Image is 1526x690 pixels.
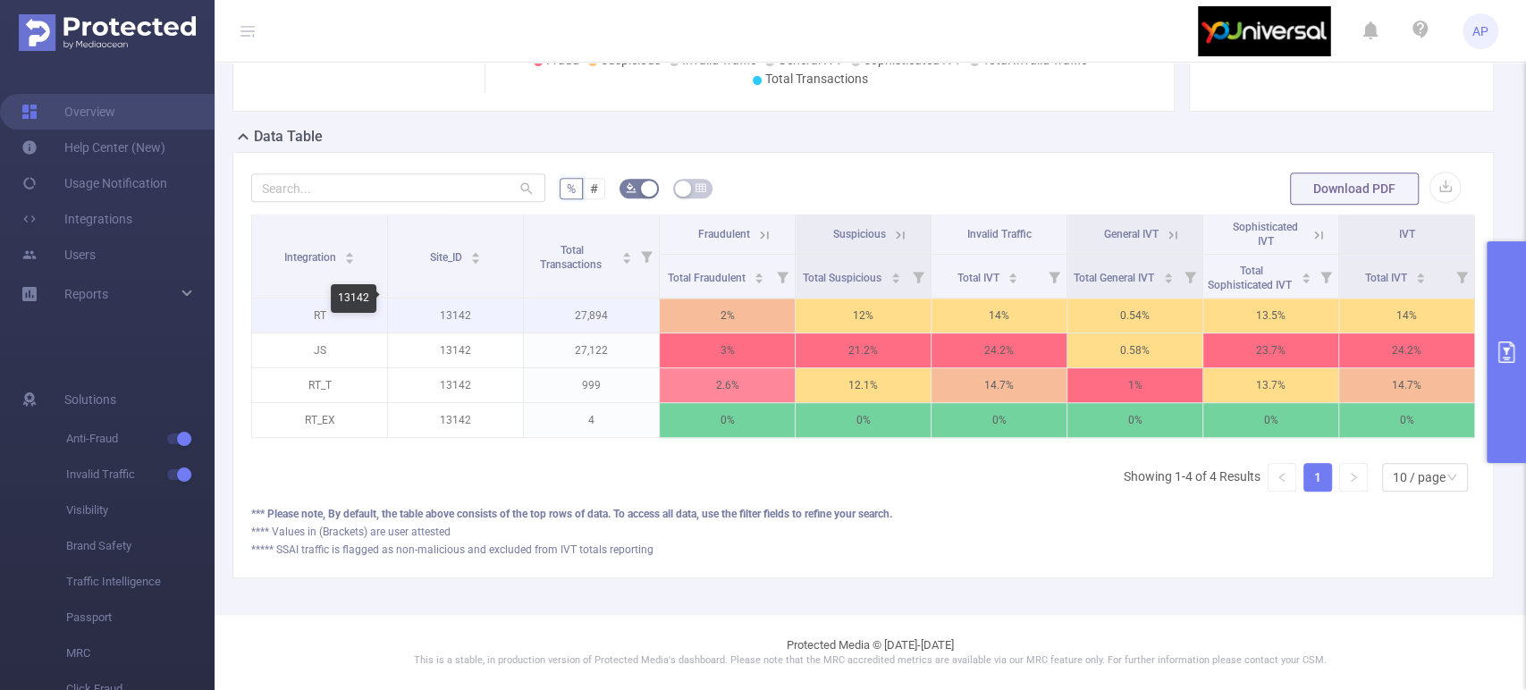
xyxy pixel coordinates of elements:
[1365,272,1410,284] span: Total IVT
[471,257,481,262] i: icon: caret-down
[19,14,196,51] img: Protected Media
[796,403,931,437] p: 0%
[388,333,523,367] p: 13142
[660,403,795,437] p: 0%
[284,251,339,264] span: Integration
[66,635,215,671] span: MRC
[1399,228,1415,240] span: IVT
[344,249,355,260] div: Sort
[540,244,604,271] span: Total Transactions
[1339,368,1474,402] p: 14.7%
[626,182,637,193] i: icon: bg-colors
[1203,299,1338,332] p: 13.5%
[1208,265,1294,291] span: Total Sophisticated IVT
[1067,368,1202,402] p: 1%
[796,299,931,332] p: 12%
[567,181,576,196] span: %
[1290,172,1419,205] button: Download PDF
[21,94,115,130] a: Overview
[1303,463,1332,492] li: 1
[660,333,795,367] p: 3%
[890,270,901,281] div: Sort
[252,403,387,437] p: RT_EX
[890,276,900,282] i: icon: caret-down
[1302,276,1311,282] i: icon: caret-down
[1339,333,1474,367] p: 24.2%
[833,228,886,240] span: Suspicious
[259,653,1481,669] p: This is a stable, in production version of Protected Media's dashboard. Please note that the MRC ...
[796,368,931,402] p: 12.1%
[1067,333,1202,367] p: 0.58%
[1446,472,1457,484] i: icon: down
[622,249,632,255] i: icon: caret-up
[1007,270,1018,281] div: Sort
[345,257,355,262] i: icon: caret-down
[796,333,931,367] p: 21.2%
[932,368,1067,402] p: 14.7%
[770,255,795,298] i: Filter menu
[66,528,215,564] span: Brand Safety
[803,272,884,284] span: Total Suspicious
[1203,403,1338,437] p: 0%
[66,564,215,600] span: Traffic Intelligence
[668,272,748,284] span: Total Fraudulent
[590,181,598,196] span: #
[1277,472,1287,483] i: icon: left
[345,249,355,255] i: icon: caret-up
[1074,272,1157,284] span: Total General IVT
[331,284,376,313] div: 13142
[524,333,659,367] p: 27,122
[765,72,868,86] span: Total Transactions
[621,249,632,260] div: Sort
[1163,270,1174,281] div: Sort
[1416,276,1426,282] i: icon: caret-down
[660,368,795,402] p: 2.6%
[1067,299,1202,332] p: 0.54%
[967,228,1032,240] span: Invalid Traffic
[254,126,323,147] h2: Data Table
[1339,299,1474,332] p: 14%
[755,276,764,282] i: icon: caret-down
[932,403,1067,437] p: 0%
[1313,255,1338,298] i: Filter menu
[64,287,108,301] span: Reports
[470,249,481,260] div: Sort
[524,403,659,437] p: 4
[1124,463,1260,492] li: Showing 1-4 of 4 Results
[64,276,108,312] a: Reports
[1008,276,1018,282] i: icon: caret-down
[1268,463,1296,492] li: Previous Page
[696,182,706,193] i: icon: table
[251,542,1475,558] div: ***** SSAI traffic is flagged as non-malicious and excluded from IVT totals reporting
[66,421,215,457] span: Anti-Fraud
[1339,463,1368,492] li: Next Page
[66,457,215,492] span: Invalid Traffic
[1233,221,1298,248] span: Sophisticated IVT
[932,299,1067,332] p: 14%
[906,255,931,298] i: Filter menu
[697,228,749,240] span: Fraudulent
[1008,270,1018,275] i: icon: caret-up
[1203,368,1338,402] p: 13.7%
[754,270,764,281] div: Sort
[252,368,387,402] p: RT_T
[1339,403,1474,437] p: 0%
[64,382,116,417] span: Solutions
[66,600,215,635] span: Passport
[524,299,659,332] p: 27,894
[957,272,1002,284] span: Total IVT
[1415,270,1426,281] div: Sort
[430,251,465,264] span: Site_ID
[471,249,481,255] i: icon: caret-up
[1067,403,1202,437] p: 0%
[66,492,215,528] span: Visibility
[622,257,632,262] i: icon: caret-down
[1203,333,1338,367] p: 23.7%
[21,130,165,165] a: Help Center (New)
[252,299,387,332] p: RT
[634,215,659,298] i: Filter menu
[1302,270,1311,275] i: icon: caret-up
[932,333,1067,367] p: 24.2%
[1449,255,1474,298] i: Filter menu
[524,368,659,402] p: 999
